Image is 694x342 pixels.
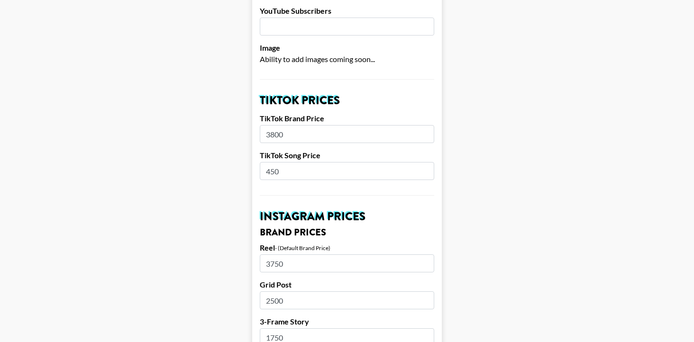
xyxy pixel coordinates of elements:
[260,43,434,53] label: Image
[260,6,434,16] label: YouTube Subscribers
[260,151,434,160] label: TikTok Song Price
[260,280,434,289] label: Grid Post
[260,317,434,326] label: 3-Frame Story
[260,243,275,252] label: Reel
[260,95,434,106] h2: TikTok Prices
[260,228,434,237] h3: Brand Prices
[275,244,330,252] div: - (Default Brand Price)
[260,114,434,123] label: TikTok Brand Price
[260,54,375,63] span: Ability to add images coming soon...
[260,211,434,222] h2: Instagram Prices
